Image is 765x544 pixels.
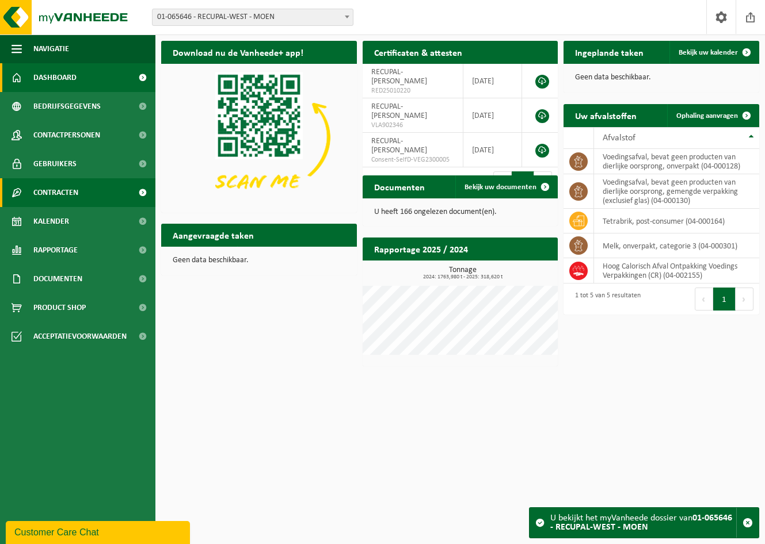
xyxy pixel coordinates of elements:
[33,121,100,150] span: Contactpersonen
[371,121,455,130] span: VLA902346
[33,207,69,236] span: Kalender
[472,260,557,283] a: Bekijk rapportage
[152,9,353,26] span: 01-065646 - RECUPAL-WEST - MOEN
[6,519,192,544] iframe: chat widget
[695,288,713,311] button: Previous
[575,74,748,82] p: Geen data beschikbaar.
[463,64,522,98] td: [DATE]
[594,149,759,174] td: voedingsafval, bevat geen producten van dierlijke oorsprong, onverpakt (04-000128)
[594,209,759,233] td: tetrabrik, post-consumer (04-000164)
[594,258,759,284] td: Hoog Calorisch Afval Ontpakking Voedings Verpakkingen (CR) (04-002155)
[33,322,127,351] span: Acceptatievoorwaarden
[33,236,78,265] span: Rapportage
[564,104,648,127] h2: Uw afvalstoffen
[676,112,738,120] span: Ophaling aanvragen
[736,288,753,311] button: Next
[371,102,427,120] span: RECUPAL-[PERSON_NAME]
[463,133,522,167] td: [DATE]
[161,41,315,63] h2: Download nu de Vanheede+ app!
[603,133,635,143] span: Afvalstof
[594,233,759,258] td: melk, onverpakt, categorie 3 (04-000301)
[371,68,427,86] span: RECUPAL-[PERSON_NAME]
[153,9,353,25] span: 01-065646 - RECUPAL-WEST - MOEN
[713,288,736,311] button: 1
[33,150,77,178] span: Gebruikers
[455,175,557,198] a: Bekijk uw documenten
[550,514,732,532] strong: 01-065646 - RECUPAL-WEST - MOEN
[363,41,474,63] h2: Certificaten & attesten
[371,86,455,95] span: RED25010220
[371,155,455,164] span: Consent-SelfD-VEG2300005
[594,174,759,209] td: voedingsafval, bevat geen producten van dierlijke oorsprong, gemengde verpakking (exclusief glas)...
[33,92,101,121] span: Bedrijfsgegevens
[667,104,758,127] a: Ophaling aanvragen
[33,293,86,322] span: Product Shop
[463,98,522,133] td: [DATE]
[33,35,69,63] span: Navigatie
[161,64,357,210] img: Download de VHEPlus App
[569,286,641,312] div: 1 tot 5 van 5 resultaten
[564,41,655,63] h2: Ingeplande taken
[371,137,427,155] span: RECUPAL-[PERSON_NAME]
[363,175,436,198] h2: Documenten
[465,183,536,191] span: Bekijk uw documenten
[374,208,547,216] p: U heeft 166 ongelezen document(en).
[173,256,345,265] p: Geen data beschikbaar.
[33,63,77,92] span: Dashboard
[161,224,265,246] h2: Aangevraagde taken
[550,508,736,538] div: U bekijkt het myVanheede dossier van
[33,265,82,293] span: Documenten
[669,41,758,64] a: Bekijk uw kalender
[368,274,558,280] span: 2024: 1763,980 t - 2025: 318,620 t
[33,178,78,207] span: Contracten
[363,237,479,260] h2: Rapportage 2025 / 2024
[368,266,558,280] h3: Tonnage
[679,49,738,56] span: Bekijk uw kalender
